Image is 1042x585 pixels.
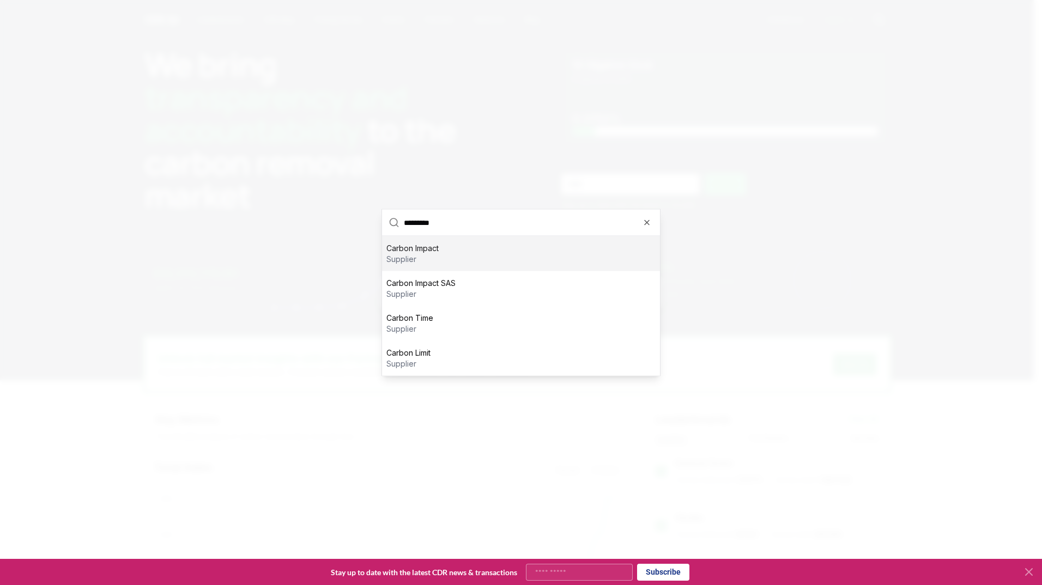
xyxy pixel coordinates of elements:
p: Carbon Limit [386,348,431,358]
p: Carbon Impact [386,243,439,254]
p: supplier [386,358,431,369]
p: Carbon Time [386,313,433,324]
p: supplier [386,254,439,265]
p: supplier [386,289,456,300]
p: Carbon Impact SAS [386,278,456,289]
p: supplier [386,324,433,334]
